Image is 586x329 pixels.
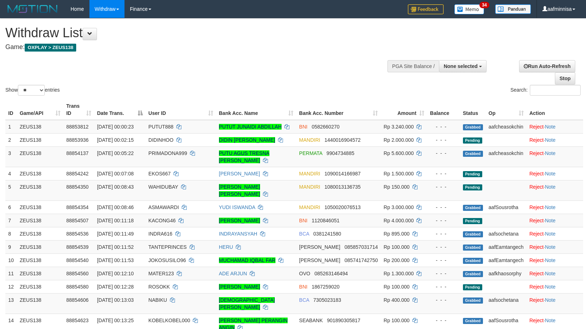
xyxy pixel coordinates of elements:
div: - - - [430,230,457,237]
span: [DATE] 00:05:22 [97,150,133,156]
span: 88853812 [66,124,88,130]
div: - - - [430,243,457,251]
td: 6 [5,200,17,214]
span: Rp 3.240.000 [384,124,414,130]
span: Grabbed [463,151,483,157]
td: · [527,133,583,146]
span: [DATE] 00:08:43 [97,184,133,190]
span: BCA [299,297,309,303]
span: Copy 7305023183 to clipboard [313,297,341,303]
td: · [527,227,583,240]
span: 88854137 [66,150,88,156]
th: Bank Acc. Number: activate to sort column ascending [296,100,381,120]
span: 88854242 [66,171,88,176]
a: Reject [529,244,544,250]
span: Copy 1440016904572 to clipboard [324,137,361,143]
td: aafcheasokchin [486,146,527,167]
td: aafEamtangech [486,253,527,267]
td: 2 [5,133,17,146]
td: · [527,120,583,134]
span: Grabbed [463,124,483,130]
a: INDRAYANSYAH [219,231,257,237]
span: [DATE] 00:07:08 [97,171,133,176]
span: [DATE] 00:02:15 [97,137,133,143]
span: MANDIRI [299,184,320,190]
td: ZEUS138 [17,240,63,253]
a: Note [545,184,556,190]
span: 34 [479,2,489,8]
div: - - - [430,136,457,144]
a: Reject [529,184,544,190]
span: Rp 3.000.000 [384,204,414,210]
span: Pending [463,284,482,290]
th: ID [5,100,17,120]
span: 88854540 [66,257,88,263]
span: Grabbed [463,318,483,324]
span: Grabbed [463,205,483,211]
span: Copy 085741742750 to clipboard [345,257,378,263]
span: JOKOSUSILO96 [148,257,186,263]
img: panduan.png [495,4,531,14]
button: None selected [439,60,487,72]
a: Reject [529,231,544,237]
span: Copy 1080013136735 to clipboard [324,184,361,190]
span: Copy 085857031714 to clipboard [345,244,378,250]
div: - - - [430,283,457,290]
span: Copy 901890305817 to clipboard [327,318,360,323]
a: Reject [529,257,544,263]
span: Copy 9904734885 to clipboard [327,150,355,156]
span: [DATE] 00:11:18 [97,218,133,223]
span: 88854580 [66,284,88,290]
th: Trans ID: activate to sort column ascending [63,100,94,120]
span: Rp 150.000 [384,184,409,190]
div: - - - [430,217,457,224]
span: Grabbed [463,245,483,251]
span: [DATE] 00:12:28 [97,284,133,290]
td: 1 [5,120,17,134]
th: Date Trans.: activate to sort column descending [94,100,146,120]
a: Reject [529,297,544,303]
td: aafkhaosorphy [486,267,527,280]
span: OVO [299,271,310,276]
td: · [527,214,583,227]
a: Note [545,244,556,250]
a: Note [545,257,556,263]
span: Pending [463,171,482,177]
span: TANTEPRINCES [148,244,187,250]
a: Stop [555,72,575,84]
span: BNI [299,218,307,223]
td: ZEUS138 [17,200,63,214]
td: 4 [5,167,17,180]
span: 88854623 [66,318,88,323]
td: · [527,293,583,314]
a: Reject [529,218,544,223]
a: Note [545,137,556,143]
td: 5 [5,180,17,200]
span: Copy 085263146494 to clipboard [314,271,348,276]
a: [PERSON_NAME] [219,171,260,176]
img: MOTION_logo.png [5,4,60,14]
div: - - - [430,170,457,177]
a: Note [545,171,556,176]
th: Balance [427,100,460,120]
th: User ID: activate to sort column ascending [146,100,216,120]
span: 88853936 [66,137,88,143]
span: EKOS667 [148,171,171,176]
span: MANDIRI [299,204,320,210]
a: Note [545,150,556,156]
span: Rp 100.000 [384,284,409,290]
span: Rp 1.500.000 [384,171,414,176]
img: Button%20Memo.svg [454,4,484,14]
span: BNI [299,284,307,290]
span: 88854539 [66,244,88,250]
a: PUTUT JUNAIDI ABDILLAH [219,124,282,130]
th: Game/API: activate to sort column ascending [17,100,63,120]
th: Bank Acc. Name: activate to sort column ascending [216,100,296,120]
span: 88854354 [66,204,88,210]
a: Reject [529,318,544,323]
a: Reject [529,150,544,156]
a: Note [545,318,556,323]
img: Feedback.jpg [408,4,444,14]
span: KOBELKOBEL000 [148,318,190,323]
h1: Withdraw List [5,26,384,40]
